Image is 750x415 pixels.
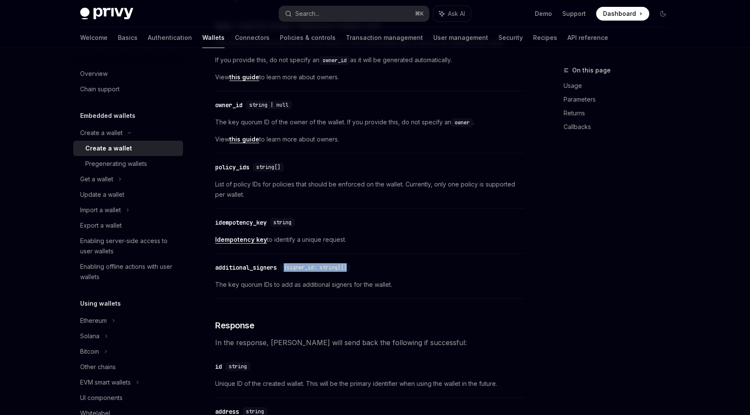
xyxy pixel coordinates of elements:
[215,163,249,171] div: policy_ids
[215,379,524,389] span: Unique ID of the created wallet. This will be the primary identifier when using the wallet in the...
[73,141,183,156] a: Create a wallet
[535,9,552,18] a: Demo
[215,101,243,109] div: owner_id
[215,117,524,127] span: The key quorum ID of the owner of the wallet. If you provide this, do not specify an .
[533,27,557,48] a: Recipes
[80,174,113,184] div: Get a wallet
[215,72,524,82] span: View to learn more about owners.
[80,346,99,357] div: Bitcoin
[596,7,649,21] a: Dashboard
[235,27,270,48] a: Connectors
[202,27,225,48] a: Wallets
[73,259,183,285] a: Enabling offline actions with user wallets
[448,9,465,18] span: Ask AI
[80,111,135,121] h5: Embedded wallets
[280,27,336,48] a: Policies & controls
[80,189,124,200] div: Update a wallet
[256,164,280,171] span: string[]
[415,10,424,17] span: ⌘ K
[273,219,291,226] span: string
[73,233,183,259] a: Enabling server-side access to user wallets
[73,66,183,81] a: Overview
[80,69,108,79] div: Overview
[215,134,524,144] span: View to learn more about owners.
[279,6,429,21] button: Search...⌘K
[73,187,183,202] a: Update a wallet
[80,8,133,20] img: dark logo
[215,362,222,371] div: id
[80,298,121,309] h5: Using wallets
[215,319,254,331] span: Response
[80,362,116,372] div: Other chains
[572,65,611,75] span: On this page
[567,27,608,48] a: API reference
[564,120,677,134] a: Callbacks
[284,264,347,271] span: {signer_id: string}[]
[85,143,132,153] div: Create a wallet
[562,9,586,18] a: Support
[148,27,192,48] a: Authentication
[229,363,247,370] span: string
[656,7,670,21] button: Toggle dark mode
[80,220,122,231] div: Export a wallet
[215,55,524,65] span: If you provide this, do not specify an as it will be generated automatically.
[73,81,183,97] a: Chain support
[80,316,107,326] div: Ethereum
[80,331,99,341] div: Solana
[564,93,677,106] a: Parameters
[433,6,471,21] button: Ask AI
[215,337,524,349] span: In the response, [PERSON_NAME] will send back the following if successful:
[73,156,183,171] a: Pregenerating wallets
[118,27,138,48] a: Basics
[215,179,524,200] span: List of policy IDs for policies that should be enforced on the wallet. Currently, only one policy...
[319,56,350,65] code: owner_id
[246,408,264,415] span: string
[73,390,183,406] a: UI components
[73,359,183,375] a: Other chains
[249,102,288,108] span: string | null
[80,27,108,48] a: Welcome
[215,235,524,245] span: to identify a unique request.
[564,106,677,120] a: Returns
[80,377,131,388] div: EVM smart wallets
[215,263,277,272] div: additional_signers
[346,27,423,48] a: Transaction management
[229,73,259,81] a: this guide
[80,84,120,94] div: Chain support
[215,218,267,227] div: idempotency_key
[498,27,523,48] a: Security
[80,393,123,403] div: UI components
[80,236,178,256] div: Enabling server-side access to user wallets
[451,118,473,127] code: owner
[80,128,123,138] div: Create a wallet
[80,262,178,282] div: Enabling offline actions with user wallets
[215,280,524,290] span: The key quorum IDs to add as additional signers for the wallet.
[73,218,183,233] a: Export a wallet
[80,205,121,215] div: Import a wallet
[85,159,147,169] div: Pregenerating wallets
[433,27,488,48] a: User management
[564,79,677,93] a: Usage
[603,9,636,18] span: Dashboard
[295,9,319,19] div: Search...
[215,236,267,244] a: Idempotency key
[229,135,259,143] a: this guide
